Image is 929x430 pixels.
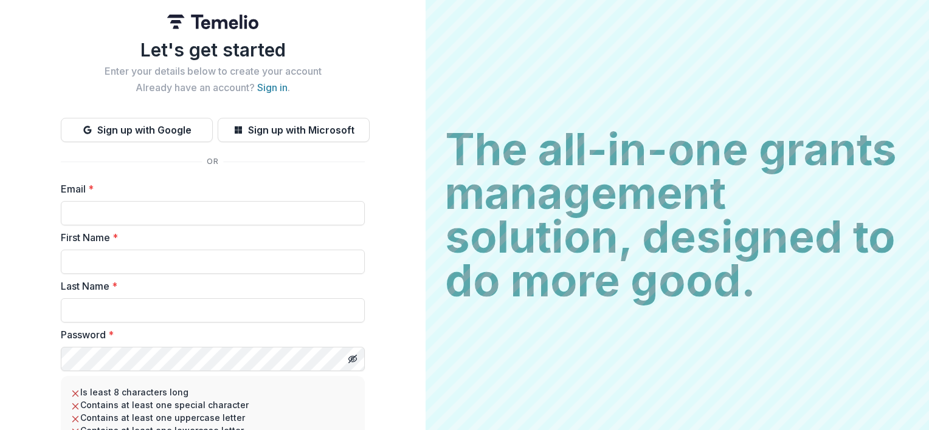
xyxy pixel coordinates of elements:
[71,386,355,398] li: Is least 8 characters long
[167,15,258,29] img: Temelio
[343,349,362,369] button: Toggle password visibility
[61,327,357,342] label: Password
[61,230,357,245] label: First Name
[61,66,365,77] h2: Enter your details below to create your account
[61,279,357,293] label: Last Name
[218,118,370,142] button: Sign up with Microsoft
[257,81,288,94] a: Sign in
[61,118,213,142] button: Sign up with Google
[61,82,365,94] h2: Already have an account? .
[71,398,355,411] li: Contains at least one special character
[71,411,355,424] li: Contains at least one uppercase letter
[61,182,357,196] label: Email
[61,39,365,61] h1: Let's get started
